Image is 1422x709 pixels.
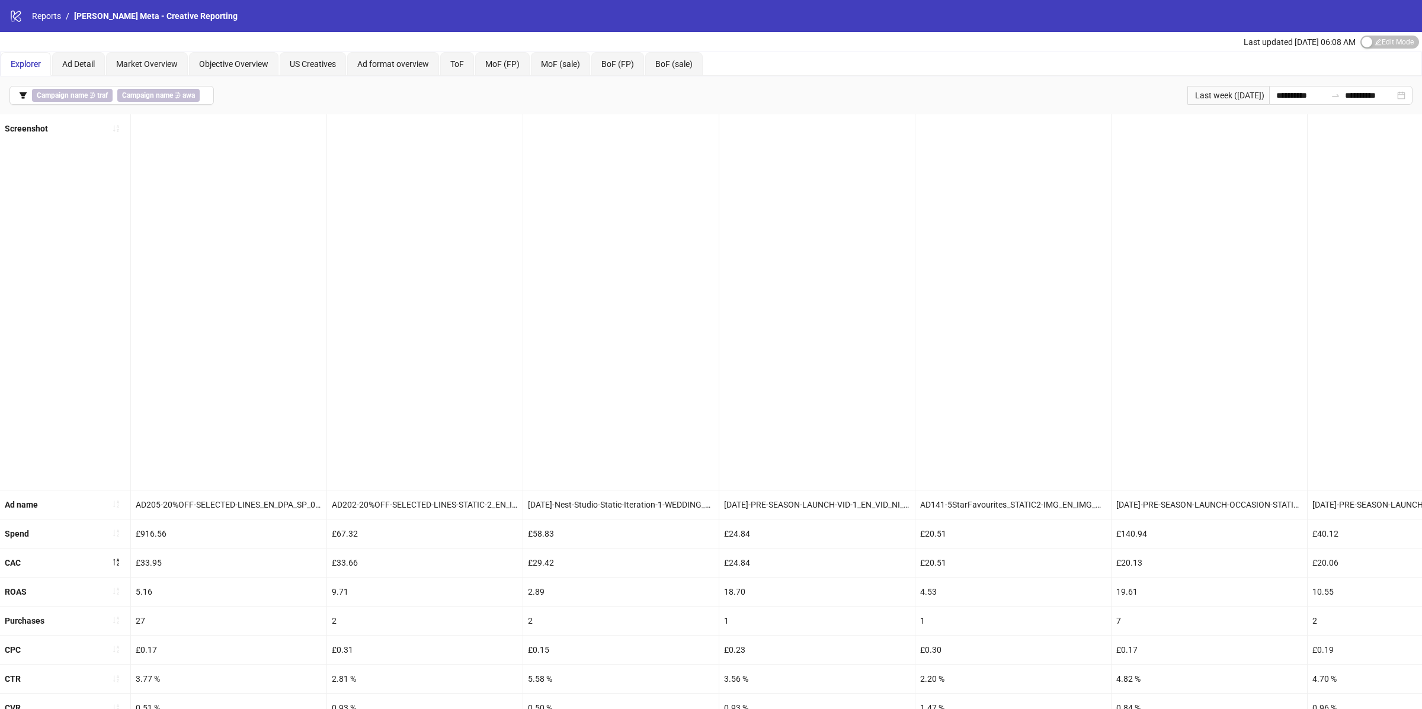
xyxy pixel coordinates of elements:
span: Objective Overview [199,59,268,69]
div: £20.51 [915,548,1111,577]
div: 19.61 [1112,578,1307,606]
span: sort-descending [112,558,120,566]
span: MoF (FP) [485,59,520,69]
div: 1 [915,607,1111,635]
b: Campaign name [37,91,88,100]
div: 5.58 % [523,665,719,693]
span: sort-ascending [112,645,120,653]
div: £916.56 [131,519,326,548]
span: BoF (sale) [655,59,693,69]
div: 2.20 % [915,665,1111,693]
span: US Creatives [290,59,336,69]
b: awa [182,91,195,100]
div: [DATE]-PRE-SEASON-LAUNCH-VID-1_EN_VID_NI_27062025_F_CC_SC1_USP10_BAU [719,490,915,519]
div: 4.82 % [1112,665,1307,693]
span: sort-ascending [112,124,120,133]
span: Explorer [11,59,41,69]
b: CPC [5,645,21,655]
div: 1 [719,607,915,635]
span: ∌ [117,89,200,102]
span: [PERSON_NAME] Meta - Creative Reporting [74,11,238,21]
div: 3.56 % [719,665,915,693]
span: to [1331,91,1340,100]
div: [DATE]-PRE-SEASON-LAUNCH-OCCASION-STATIC-3_EN_IMG_NI_30072025_F_CC_SC1_None_SEASONAL [1112,490,1307,519]
div: £67.32 [327,519,523,548]
div: 27 [131,607,326,635]
div: £0.23 [719,636,915,664]
b: Ad name [5,500,38,509]
div: AD202-20%OFF-SELECTED-LINES-STATIC-2_EN_IMG_SP_07082025_F_CC_SC24_USP1_SALE [327,490,523,519]
div: 18.70 [719,578,915,606]
div: 2.89 [523,578,719,606]
b: CAC [5,558,21,567]
span: Last updated [DATE] 06:08 AM [1244,37,1356,47]
b: Screenshot [5,124,48,133]
div: 2.81 % [327,665,523,693]
span: sort-ascending [112,675,120,683]
span: Market Overview [116,59,178,69]
span: Ad format overview [357,59,429,69]
div: £20.13 [1112,548,1307,577]
div: AD141-5StarFavourites_STATIC2-IMG_EN_IMG_NI_04072025_F_CC_SC1_None_BAU – Copy [915,490,1111,519]
span: sort-ascending [112,616,120,624]
div: £0.30 [915,636,1111,664]
div: Last week ([DATE]) [1187,86,1269,105]
div: £20.51 [915,519,1111,548]
span: sort-ascending [112,529,120,537]
span: ToF [450,59,464,69]
div: AD205-20%OFF-SELECTED-LINES_EN_DPA_SP_07082025_F_CC_SC24_USP1_SALE [131,490,326,519]
span: BoF (FP) [601,59,634,69]
div: £0.17 [131,636,326,664]
span: MoF (sale) [541,59,580,69]
span: sort-ascending [112,500,120,508]
span: filter [19,91,27,100]
a: Reports [30,9,63,23]
b: ROAS [5,587,27,596]
div: 2 [523,607,719,635]
b: Campaign name [122,91,173,100]
button: Campaign name ∌ trafCampaign name ∌ awa [9,86,214,105]
b: CTR [5,674,21,684]
div: [DATE]-Nest-Studio-Static-Iteration-1-WEDDING_EN_IMG_SP_23072025_F_NSE_SC24_None_BAU [523,490,719,519]
div: £33.66 [327,548,523,577]
div: £24.84 [719,519,915,548]
div: £58.83 [523,519,719,548]
div: 9.71 [327,578,523,606]
div: 2 [327,607,523,635]
div: £140.94 [1112,519,1307,548]
div: 7 [1112,607,1307,635]
div: £24.84 [719,548,915,577]
div: £0.15 [523,636,719,664]
span: sort-ascending [112,587,120,595]
div: 5.16 [131,578,326,606]
div: 3.77 % [131,665,326,693]
div: £0.31 [327,636,523,664]
span: swap-right [1331,91,1340,100]
div: 4.53 [915,578,1111,606]
div: £33.95 [131,548,326,577]
span: Ad Detail [62,59,95,69]
div: £29.42 [523,548,719,577]
li: / [66,9,69,23]
b: traf [97,91,108,100]
span: ∌ [32,89,113,102]
div: £0.17 [1112,636,1307,664]
b: Purchases [5,616,44,625]
b: Spend [5,529,29,538]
